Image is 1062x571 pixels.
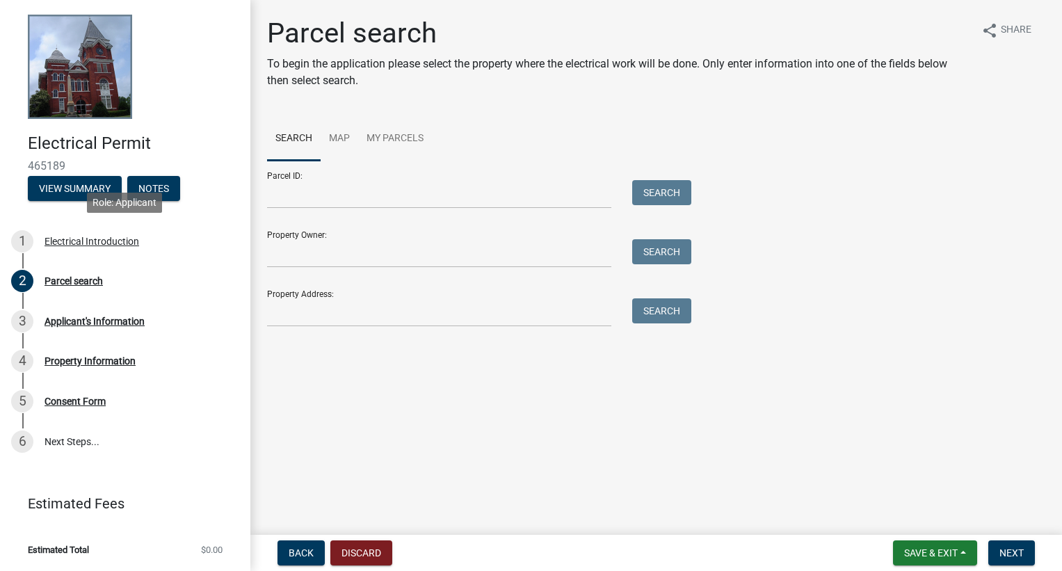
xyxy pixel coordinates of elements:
[201,545,223,554] span: $0.00
[45,276,103,286] div: Parcel search
[127,184,180,195] wm-modal-confirm: Notes
[28,176,122,201] button: View Summary
[904,547,958,558] span: Save & Exit
[267,17,970,50] h1: Parcel search
[277,540,325,565] button: Back
[127,176,180,201] button: Notes
[28,159,223,172] span: 465189
[28,184,122,195] wm-modal-confirm: Summary
[45,236,139,246] div: Electrical Introduction
[632,239,691,264] button: Search
[11,310,33,332] div: 3
[988,540,1035,565] button: Next
[11,431,33,453] div: 6
[999,547,1024,558] span: Next
[87,193,162,213] div: Role: Applicant
[632,180,691,205] button: Search
[28,545,89,554] span: Estimated Total
[981,22,998,39] i: share
[11,350,33,372] div: 4
[289,547,314,558] span: Back
[11,390,33,412] div: 5
[267,56,970,89] p: To begin the application please select the property where the electrical work will be done. Only ...
[267,117,321,161] a: Search
[893,540,977,565] button: Save & Exit
[330,540,392,565] button: Discard
[632,298,691,323] button: Search
[28,134,239,154] h4: Electrical Permit
[1001,22,1031,39] span: Share
[45,356,136,366] div: Property Information
[321,117,358,161] a: Map
[11,270,33,292] div: 2
[28,15,132,119] img: Talbot County, Georgia
[11,230,33,252] div: 1
[45,396,106,406] div: Consent Form
[970,17,1043,44] button: shareShare
[45,316,145,326] div: Applicant's Information
[11,490,228,517] a: Estimated Fees
[358,117,432,161] a: My Parcels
